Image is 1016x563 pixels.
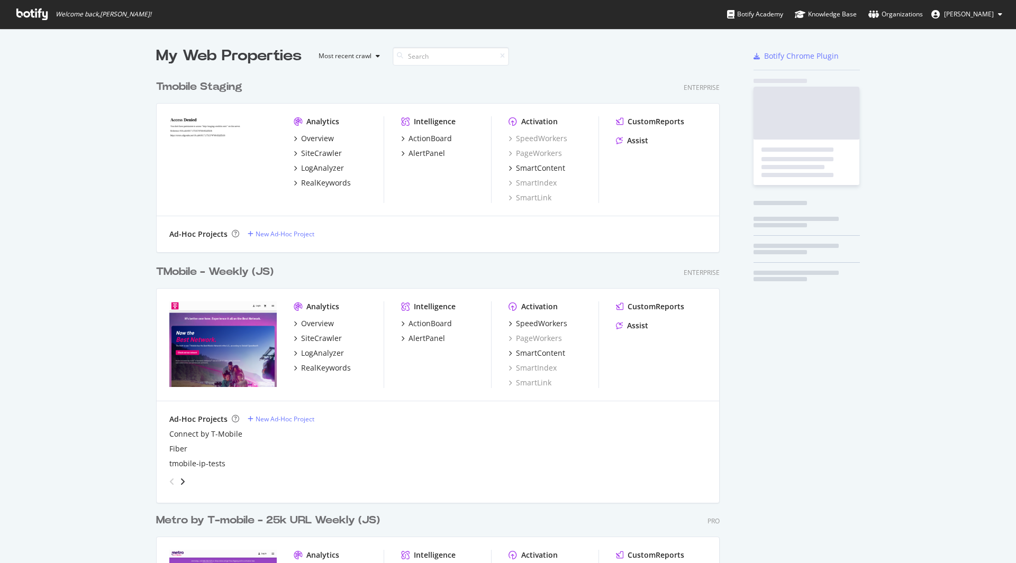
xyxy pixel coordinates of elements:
a: New Ad-Hoc Project [248,229,314,238]
div: Analytics [306,301,339,312]
div: AlertPanel [409,148,445,159]
a: RealKeywords [294,363,351,373]
div: Enterprise [684,268,720,277]
a: CustomReports [616,116,684,127]
div: SmartContent [516,348,565,358]
div: Pro [707,516,720,525]
div: New Ad-Hoc Project [256,229,314,238]
div: Most recent crawl [319,53,371,59]
a: Overview [294,133,334,144]
div: angle-left [165,473,179,490]
div: ActionBoard [409,318,452,329]
a: PageWorkers [509,148,562,159]
a: Assist [616,135,648,146]
div: Botify Academy [727,9,783,20]
div: SmartContent [516,163,565,173]
a: Assist [616,320,648,331]
a: SiteCrawler [294,333,342,344]
a: SmartLink [509,192,551,203]
input: Search [393,47,509,66]
div: RealKeywords [301,363,351,373]
div: My Web Properties [156,45,302,67]
span: Dave Lee [944,10,994,19]
a: Botify Chrome Plugin [754,51,839,61]
div: Intelligence [414,550,456,560]
a: Connect by T-Mobile [169,429,242,439]
a: LogAnalyzer [294,348,344,358]
a: SmartIndex [509,363,557,373]
div: Ad-Hoc Projects [169,414,228,424]
div: AlertPanel [409,333,445,344]
div: ActionBoard [409,133,452,144]
div: angle-right [179,476,186,487]
span: Welcome back, [PERSON_NAME] ! [56,10,151,19]
div: Botify Chrome Plugin [764,51,839,61]
a: PageWorkers [509,333,562,344]
a: Tmobile Staging [156,79,247,95]
a: SmartIndex [509,178,557,188]
a: RealKeywords [294,178,351,188]
div: Metro by T-mobile - 25k URL Weekly (JS) [156,513,380,528]
div: CustomReports [628,550,684,560]
a: AlertPanel [401,148,445,159]
div: LogAnalyzer [301,163,344,173]
div: Intelligence [414,301,456,312]
div: CustomReports [628,116,684,127]
div: Organizations [868,9,923,20]
a: Overview [294,318,334,329]
a: SpeedWorkers [509,133,567,144]
img: tmobilestaging.com [169,116,277,202]
a: Fiber [169,444,187,454]
div: New Ad-Hoc Project [256,414,314,423]
div: CustomReports [628,301,684,312]
div: LogAnalyzer [301,348,344,358]
a: tmobile-ip-tests [169,458,225,469]
a: ActionBoard [401,133,452,144]
a: Metro by T-mobile - 25k URL Weekly (JS) [156,513,384,528]
a: SiteCrawler [294,148,342,159]
div: Overview [301,318,334,329]
button: Most recent crawl [310,48,384,64]
div: Overview [301,133,334,144]
div: Activation [521,301,558,312]
a: LogAnalyzer [294,163,344,173]
div: Knowledge Base [795,9,857,20]
div: Activation [521,116,558,127]
div: Intelligence [414,116,456,127]
a: AlertPanel [401,333,445,344]
div: Assist [627,135,648,146]
a: New Ad-Hoc Project [248,414,314,423]
button: [PERSON_NAME] [923,6,1011,23]
div: TMobile - Weekly (JS) [156,264,274,280]
div: Assist [627,320,648,331]
img: t-mobile.com [169,301,277,387]
div: SiteCrawler [301,333,342,344]
a: SpeedWorkers [509,318,567,329]
a: CustomReports [616,550,684,560]
a: ActionBoard [401,318,452,329]
div: Ad-Hoc Projects [169,229,228,239]
div: Tmobile Staging [156,79,242,95]
div: SpeedWorkers [516,318,567,329]
div: RealKeywords [301,178,351,188]
a: SmartContent [509,348,565,358]
a: SmartLink [509,377,551,388]
div: Enterprise [684,83,720,92]
div: Activation [521,550,558,560]
div: Analytics [306,550,339,560]
div: SiteCrawler [301,148,342,159]
div: Analytics [306,116,339,127]
a: SmartContent [509,163,565,173]
a: CustomReports [616,301,684,312]
a: TMobile - Weekly (JS) [156,264,278,280]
